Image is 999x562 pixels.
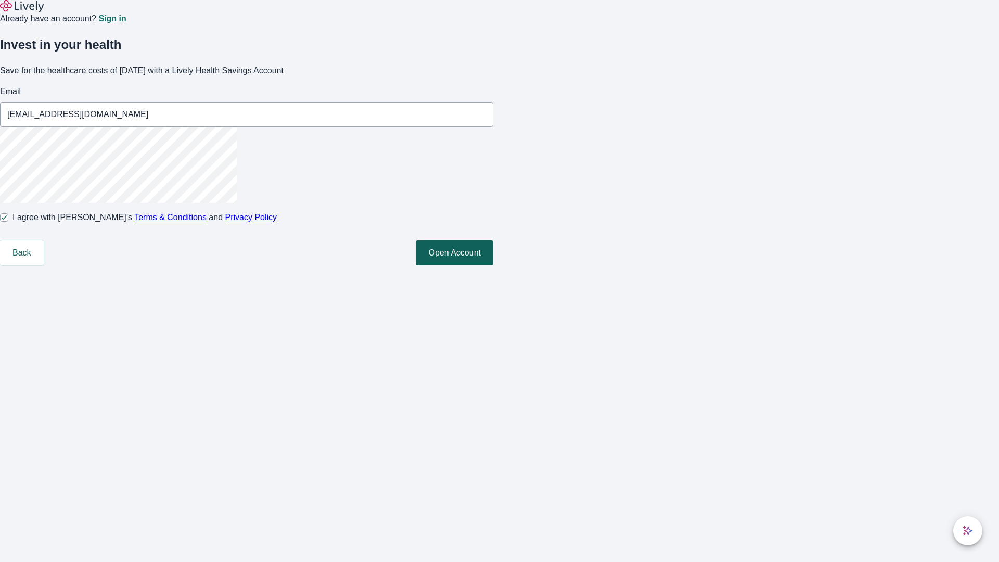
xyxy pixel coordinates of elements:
a: Terms & Conditions [134,213,207,222]
button: Open Account [416,240,493,265]
svg: Lively AI Assistant [963,526,973,536]
a: Sign in [98,15,126,23]
button: chat [953,516,982,545]
span: I agree with [PERSON_NAME]’s and [12,211,277,224]
a: Privacy Policy [225,213,277,222]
